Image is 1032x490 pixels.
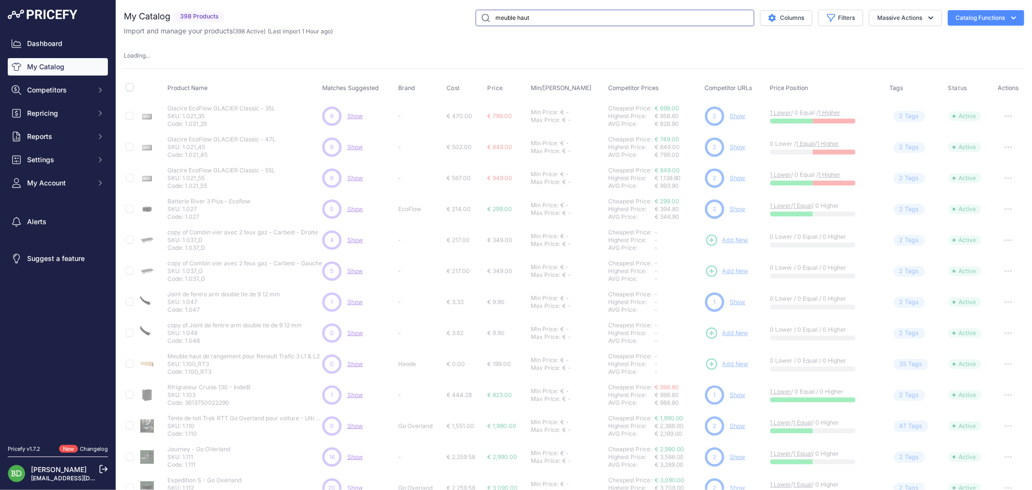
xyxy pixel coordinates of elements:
[8,81,108,99] button: Competitors
[899,174,903,183] span: 2
[608,84,659,92] span: Competitor Prices
[819,171,841,178] a: 1 Higher
[167,213,251,221] p: Code: 1.027
[722,236,748,245] span: Add New
[713,143,716,152] span: 2
[531,209,560,217] div: Max Price:
[8,151,108,168] button: Settings
[167,329,302,337] p: SKU: 1.048
[817,140,839,147] a: 1 Higher
[531,201,558,209] div: Min Price:
[8,58,108,76] a: My Catalog
[948,297,981,307] span: Active
[608,260,652,267] a: Cheapest Price:
[562,240,566,248] div: €
[347,205,363,213] a: Show
[705,233,748,247] a: Add New
[608,236,655,244] div: Highest Price:
[655,120,701,128] div: € 828.90
[608,120,655,128] div: AVG Price:
[998,84,1019,92] span: Actions
[167,198,251,205] p: Batterie River 3 Plus - Ecoflow
[566,240,571,248] div: -
[770,326,880,334] p: 0 Lower / 0 Equal / 0 Higher
[793,481,812,488] a: 1 Equal
[818,10,863,26] button: Filters
[347,329,363,337] a: Show
[447,84,462,92] button: Cost
[655,275,658,282] span: -
[447,143,472,151] span: € 502.00
[398,84,415,92] span: Brand
[655,267,658,275] span: -
[268,28,333,35] span: (Last import 1 Hour ago)
[819,109,841,116] a: 1 Higher
[608,182,655,190] div: AVG Price:
[796,140,815,147] a: 1 Equal
[655,136,679,143] a: € 749.00
[447,267,470,275] span: € 217.00
[560,108,564,116] div: €
[722,360,748,369] span: Add New
[564,201,569,209] div: -
[608,174,655,182] div: Highest Price:
[487,84,503,92] span: Price
[167,136,276,143] p: Glacire EcoFlow GLACIER Classic - 47L
[760,10,812,26] button: Columns
[398,143,443,151] p: -
[398,205,443,213] p: EcoFlow
[770,419,792,426] a: 1 Lower
[167,298,280,306] p: SKU: 1.047
[608,112,655,120] div: Highest Price:
[560,325,564,333] div: €
[948,10,1024,26] button: Catalog Functions
[655,476,685,484] a: € 3,090.00
[793,202,812,209] a: 1 Equal
[608,105,652,112] a: Cheapest Price:
[770,171,792,178] a: 1 Lower
[347,143,363,151] a: Show
[167,291,280,298] p: Joint de fentre arm double tle de 9 12 mm
[562,116,566,124] div: €
[655,205,679,213] span: € 394.80
[347,298,363,306] a: Show
[770,388,792,395] a: 1 Lower
[948,111,981,121] span: Active
[174,11,224,22] span: 398 Products
[330,298,333,306] span: 1
[487,84,505,92] button: Price
[167,105,275,112] p: Glacire EcoFlow GLACIER Classic - 35L
[948,142,981,152] span: Active
[566,302,571,310] div: -
[167,143,276,151] p: SKU: 1.021_45
[948,84,968,92] span: Status
[531,302,560,310] div: Max Price:
[562,271,566,279] div: €
[705,357,748,371] a: Add New
[655,213,701,221] div: € 346.90
[531,325,558,333] div: Min Price:
[566,147,571,155] div: -
[894,297,925,308] span: Tag
[347,453,363,460] span: Show
[487,298,505,306] span: € 9.90
[916,143,919,152] span: s
[8,35,108,433] nav: Sidebar
[894,235,925,246] span: Tag
[608,383,652,391] a: Cheapest Price:
[531,84,592,92] span: Min/[PERSON_NAME]
[167,236,318,244] p: SKU: 1.037_D
[894,266,925,277] span: Tag
[560,170,564,178] div: €
[330,174,333,183] span: 9
[531,240,560,248] div: Max Price:
[27,155,90,165] span: Settings
[27,178,90,188] span: My Account
[869,10,942,26] button: Massive Actions
[899,112,903,121] span: 2
[730,422,746,429] a: Show
[770,481,792,488] a: 1 Lower
[398,298,443,306] p: -
[894,111,925,122] span: Tag
[398,267,443,275] p: -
